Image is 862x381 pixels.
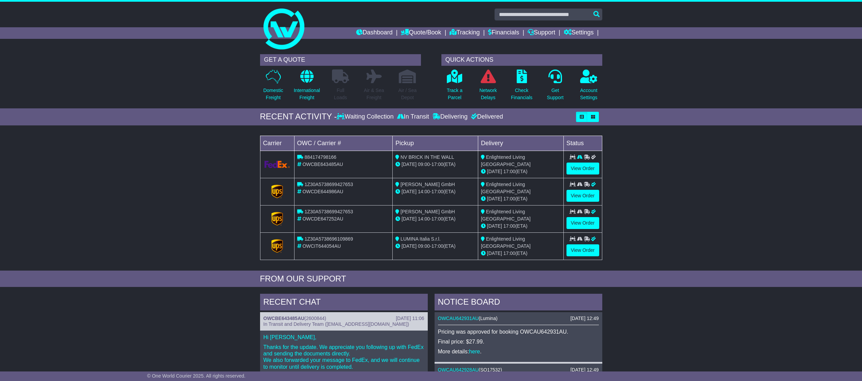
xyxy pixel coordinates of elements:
[438,338,599,345] p: Final price: $27.99.
[263,87,283,101] p: Domestic Freight
[393,136,478,151] td: Pickup
[418,189,430,194] span: 14:00
[294,87,320,101] p: International Freight
[481,182,531,194] span: Enlightened Living [GEOGRAPHIC_DATA]
[402,162,417,167] span: [DATE]
[400,236,440,242] span: LUMINA Italia S.r.l.
[478,136,563,151] td: Delivery
[263,321,409,327] span: In Transit and Delivery Team ([EMAIL_ADDRESS][DOMAIN_NAME])
[271,239,283,253] img: GetCarrierServiceLogo
[469,349,480,354] a: here
[503,169,515,174] span: 17:00
[481,168,561,175] div: (ETA)
[304,209,353,214] span: 1Z30A5738699427653
[431,113,469,121] div: Delivering
[260,274,602,284] div: FROM OUR SUPPORT
[432,189,443,194] span: 17:00
[566,217,599,229] a: View Order
[260,136,294,151] td: Carrier
[438,348,599,355] p: More details: .
[263,316,424,321] div: ( )
[487,250,502,256] span: [DATE]
[566,244,599,256] a: View Order
[293,69,320,105] a: InternationalFreight
[302,216,343,222] span: OWCDE647252AU
[395,161,475,168] div: - (ETA)
[395,113,431,121] div: In Transit
[263,69,283,105] a: DomesticFreight
[400,154,454,160] span: NV BRICK IN THE WALL
[503,196,515,201] span: 17:00
[400,182,455,187] span: [PERSON_NAME] GmbH
[398,87,417,101] p: Air / Sea Depot
[570,316,599,321] div: [DATE] 12:49
[547,87,563,101] p: Get Support
[304,236,353,242] span: 1Z30A5738696109869
[438,367,599,373] div: ( )
[147,373,246,379] span: © One World Courier 2025. All rights reserved.
[563,136,602,151] td: Status
[570,367,599,373] div: [DATE] 12:49
[432,243,443,249] span: 17:00
[304,182,353,187] span: 1Z30A5738699427653
[481,236,531,249] span: Enlightened Living [GEOGRAPHIC_DATA]
[481,195,561,202] div: (ETA)
[263,316,305,321] a: OWCBE643485AU
[395,215,475,223] div: - (ETA)
[469,113,503,121] div: Delivered
[402,216,417,222] span: [DATE]
[580,69,598,105] a: AccountSettings
[260,54,421,66] div: GET A QUOTE
[401,27,441,39] a: Quote/Book
[435,294,602,312] div: NOTICE BOARD
[260,112,337,122] div: RECENT ACTIVITY -
[271,212,283,226] img: GetCarrierServiceLogo
[306,316,325,321] span: 2600844
[263,344,424,370] p: Thanks for the update. We appreciate you following up with FedEx and sending the documents direct...
[481,250,561,257] div: (ETA)
[302,243,341,249] span: OWCIT644054AU
[564,27,594,39] a: Settings
[260,294,428,312] div: RECENT CHAT
[481,154,531,167] span: Enlightened Living [GEOGRAPHIC_DATA]
[511,87,532,101] p: Check Financials
[438,316,479,321] a: OWCAU642931AU
[438,367,479,372] a: OWCAU642928AU
[263,334,424,340] p: Hi [PERSON_NAME],
[337,113,395,121] div: Waiting Collection
[481,223,561,230] div: (ETA)
[294,136,393,151] td: OWC / Carrier #
[481,209,531,222] span: Enlightened Living [GEOGRAPHIC_DATA]
[503,250,515,256] span: 17:00
[528,27,555,39] a: Support
[438,329,599,335] p: Pricing was approved for booking OWCAU642931AU.
[432,216,443,222] span: 17:00
[487,196,502,201] span: [DATE]
[450,27,480,39] a: Tracking
[402,243,417,249] span: [DATE]
[488,27,519,39] a: Financials
[479,69,497,105] a: NetworkDelays
[395,243,475,250] div: - (ETA)
[480,316,496,321] span: Lumina
[302,189,343,194] span: OWCDE644986AU
[418,243,430,249] span: 09:00
[566,190,599,202] a: View Order
[580,87,598,101] p: Account Settings
[418,162,430,167] span: 09:00
[304,154,336,160] span: 884174798166
[487,169,502,174] span: [DATE]
[511,69,533,105] a: CheckFinancials
[418,216,430,222] span: 14:00
[432,162,443,167] span: 17:00
[356,27,393,39] a: Dashboard
[479,87,497,101] p: Network Delays
[503,223,515,229] span: 17:00
[302,162,343,167] span: OWCBE643485AU
[441,54,602,66] div: QUICK ACTIONS
[447,87,463,101] p: Track a Parcel
[487,223,502,229] span: [DATE]
[396,316,424,321] div: [DATE] 11:06
[400,209,455,214] span: [PERSON_NAME] GmbH
[264,161,290,168] img: GetCarrierServiceLogo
